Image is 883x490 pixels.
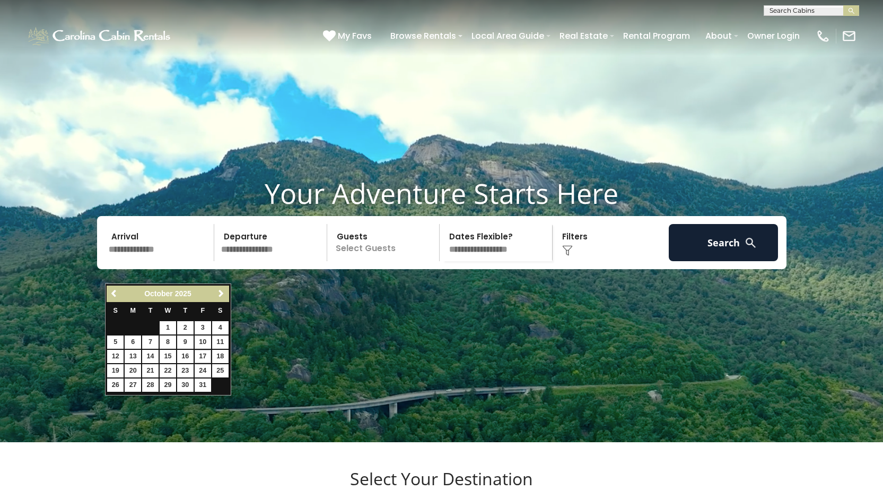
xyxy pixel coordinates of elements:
[160,350,176,363] a: 15
[144,289,173,298] span: October
[218,307,222,314] span: Saturday
[195,336,211,349] a: 10
[130,307,136,314] span: Monday
[466,27,549,45] a: Local Area Guide
[125,336,141,349] a: 6
[212,336,229,349] a: 11
[142,350,159,363] a: 14
[200,307,205,314] span: Friday
[125,364,141,377] a: 20
[107,336,124,349] a: 5
[177,336,194,349] a: 9
[125,379,141,392] a: 27
[195,350,211,363] a: 17
[110,289,119,298] span: Previous
[107,350,124,363] a: 12
[744,236,757,250] img: search-regular-white.png
[175,289,191,298] span: 2025
[217,289,225,298] span: Next
[700,27,737,45] a: About
[160,336,176,349] a: 8
[669,224,779,261] button: Search
[177,364,194,377] a: 23
[160,379,176,392] a: 29
[107,364,124,377] a: 19
[323,29,374,43] a: My Favs
[160,321,176,334] a: 1
[215,287,228,300] a: Next
[107,379,124,392] a: 26
[742,27,805,45] a: Owner Login
[554,27,613,45] a: Real Estate
[212,321,229,334] a: 4
[195,321,211,334] a: 3
[618,27,695,45] a: Rental Program
[177,350,194,363] a: 16
[27,25,173,47] img: White-1-1-2.png
[195,379,211,392] a: 31
[8,177,875,210] h1: Your Adventure Starts Here
[113,307,118,314] span: Sunday
[195,364,211,377] a: 24
[142,336,159,349] a: 7
[842,29,856,44] img: mail-regular-white.png
[148,307,153,314] span: Tuesday
[177,321,194,334] a: 2
[108,287,121,300] a: Previous
[142,364,159,377] a: 21
[562,245,573,256] img: filter--v1.png
[183,307,188,314] span: Thursday
[142,379,159,392] a: 28
[212,350,229,363] a: 18
[212,364,229,377] a: 25
[330,224,440,261] p: Select Guests
[160,364,176,377] a: 22
[177,379,194,392] a: 30
[338,29,372,42] span: My Favs
[385,27,461,45] a: Browse Rentals
[165,307,171,314] span: Wednesday
[125,350,141,363] a: 13
[816,29,830,44] img: phone-regular-white.png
